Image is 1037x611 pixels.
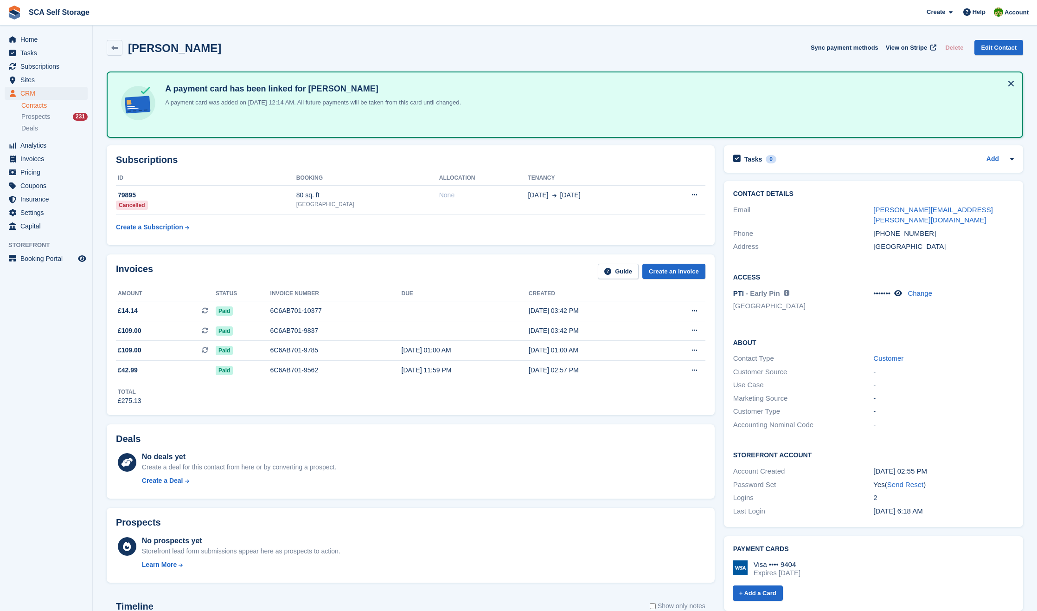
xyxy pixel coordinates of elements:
div: 6C6AB701-9837 [270,326,402,336]
div: Create a deal for this contact from here or by converting a prospect. [142,462,336,472]
a: menu [5,193,88,206]
div: - [873,406,1014,417]
img: stora-icon-8386f47178a22dfd0bd8f6a31ec36ba5ce8667c1dd55bd0f319d3a0aa187defe.svg [7,6,21,19]
th: Due [402,286,529,301]
div: Expires [DATE] [754,569,800,577]
span: Deals [21,124,38,133]
span: [DATE] [528,190,548,200]
a: Customer [873,354,903,362]
span: £14.14 [118,306,138,316]
span: ••••••• [873,289,890,297]
span: Subscriptions [20,60,76,73]
h2: Tasks [744,155,762,163]
span: £109.00 [118,326,141,336]
div: [DATE] 11:59 PM [402,365,529,375]
time: 2025-04-02 05:18:17 UTC [873,507,922,515]
div: Customer Source [733,367,874,377]
div: [DATE] 03:42 PM [529,326,656,336]
div: 231 [73,113,88,121]
div: [GEOGRAPHIC_DATA] [873,241,1014,252]
a: menu [5,179,88,192]
div: [PHONE_NUMBER] [873,228,1014,239]
img: icon-info-grey-7440780725fd019a000dd9b08b2336e03edf1995a4989e88bcd33f0948082b44.svg [784,290,789,296]
div: 2 [873,493,1014,503]
div: Marketing Source [733,393,874,404]
th: ID [116,171,296,186]
a: [PERSON_NAME][EMAIL_ADDRESS][PERSON_NAME][DOMAIN_NAME] [873,206,993,224]
th: Tenancy [528,171,657,186]
div: Learn More [142,560,177,570]
h2: Access [733,272,1014,281]
span: Account [1005,8,1029,17]
a: Send Reset [887,481,923,488]
span: Sites [20,73,76,86]
img: card-linked-ebf98d0992dc2aeb22e95c0e3c79077019eb2392cfd83c6a337811c24bc77127.svg [119,84,158,123]
h2: Deals [116,434,141,444]
div: Create a Deal [142,476,183,486]
div: Create a Subscription [116,222,183,232]
div: Visa •••• 9404 [754,560,800,569]
h2: [PERSON_NAME] [128,42,221,54]
span: £109.00 [118,345,141,355]
div: 79895 [116,190,296,200]
div: No prospects yet [142,535,340,546]
div: [DATE] 01:00 AM [529,345,656,355]
span: PTI [733,289,744,297]
div: 0 [766,155,776,163]
span: Tasks [20,46,76,59]
a: menu [5,87,88,100]
h2: Prospects [116,517,161,528]
a: menu [5,152,88,165]
span: £42.99 [118,365,138,375]
a: menu [5,166,88,179]
span: Invoices [20,152,76,165]
span: Analytics [20,139,76,152]
div: 6C6AB701-9785 [270,345,402,355]
h2: Invoices [116,264,153,279]
span: Paid [216,346,233,355]
a: Learn More [142,560,340,570]
h4: A payment card has been linked for [PERSON_NAME] [161,84,461,94]
a: Contacts [21,101,88,110]
span: Help [973,7,986,17]
div: Yes [873,480,1014,490]
a: Add [986,154,999,165]
div: [DATE] 03:42 PM [529,306,656,316]
span: Booking Portal [20,252,76,265]
div: - [873,393,1014,404]
div: Logins [733,493,874,503]
h2: About [733,338,1014,347]
div: Password Set [733,480,874,490]
div: 6C6AB701-10377 [270,306,402,316]
a: Change [908,289,932,297]
span: Pricing [20,166,76,179]
div: None [439,190,528,200]
img: Visa Logo [733,560,748,575]
span: Paid [216,326,233,336]
div: Phone [733,228,874,239]
div: - [873,380,1014,390]
span: Coupons [20,179,76,192]
span: View on Stripe [886,43,927,52]
div: Accounting Nominal Code [733,420,874,430]
th: Amount [116,286,216,301]
div: [GEOGRAPHIC_DATA] [296,200,439,208]
div: Address [733,241,874,252]
th: Invoice number [270,286,402,301]
span: ( ) [885,481,926,488]
div: 6C6AB701-9562 [270,365,402,375]
div: No deals yet [142,451,336,462]
a: Guide [598,264,639,279]
span: Paid [216,306,233,316]
button: Sync payment methods [811,40,878,55]
div: [DATE] 01:00 AM [402,345,529,355]
a: Create a Deal [142,476,336,486]
div: - [873,367,1014,377]
a: menu [5,73,88,86]
p: A payment card was added on [DATE] 12:14 AM. All future payments will be taken from this card unt... [161,98,461,107]
div: £275.13 [118,396,141,406]
div: Customer Type [733,406,874,417]
a: Create an Invoice [642,264,705,279]
span: - Early Pin [746,289,780,297]
h2: Payment cards [733,546,1014,553]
